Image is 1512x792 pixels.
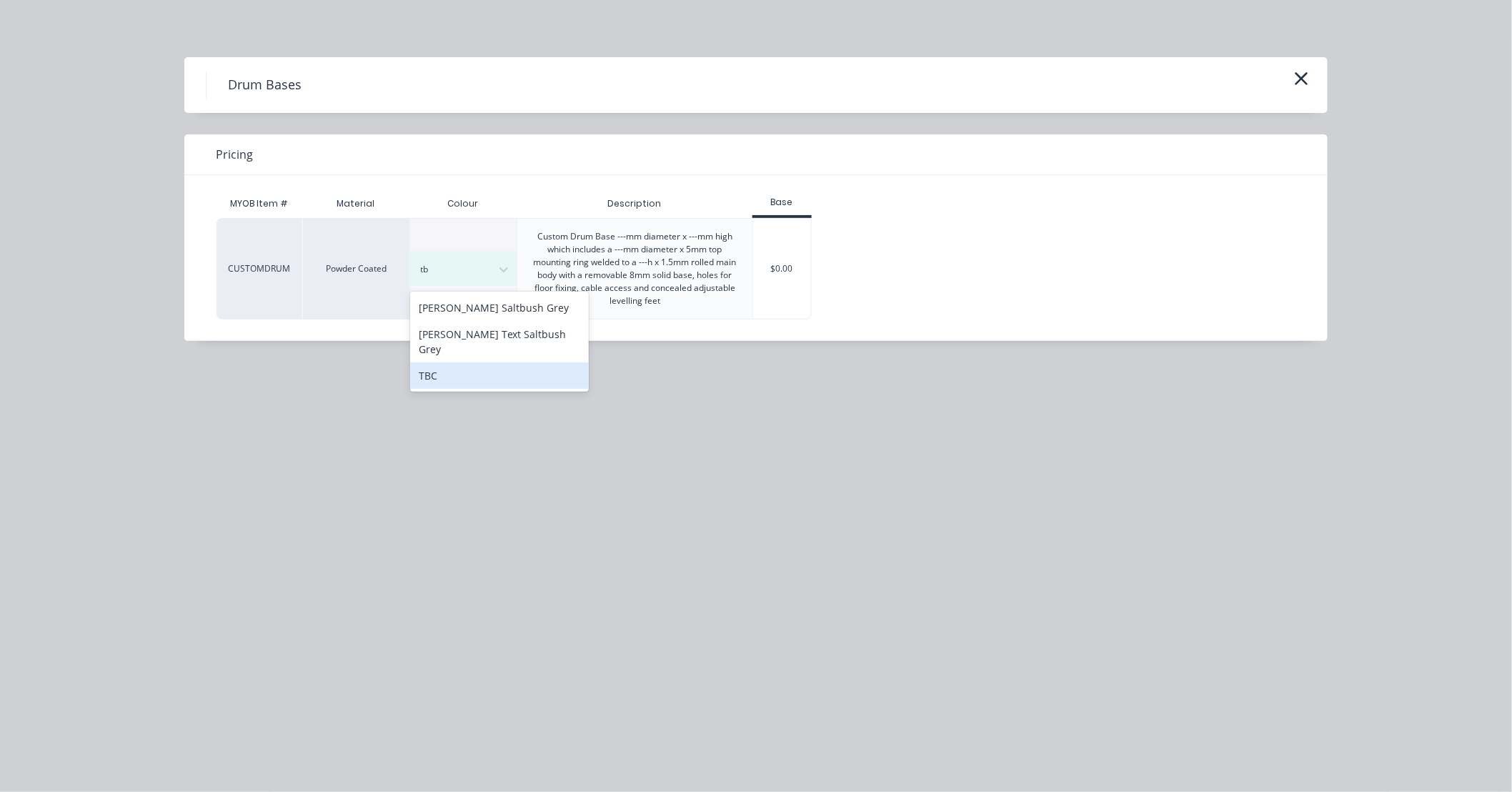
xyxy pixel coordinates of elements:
[409,189,517,218] div: Colour
[217,218,302,320] div: CUSTOMDRUM
[753,219,811,319] div: $0.00
[216,146,253,163] span: Pricing
[206,71,323,99] h4: Drum Bases
[302,189,409,218] div: Material
[752,196,812,209] div: Base
[410,362,589,389] div: TBC
[597,186,673,222] div: Description
[529,230,741,307] div: Custom Drum Base ---mm diameter x ---mm high which includes a ---mm diameter x 5mm top mounting r...
[302,218,409,320] div: Powder Coated
[410,321,589,362] div: [PERSON_NAME] Text Saltbush Grey
[410,294,589,321] div: [PERSON_NAME] Saltbush Grey
[217,189,302,218] div: MYOB Item #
